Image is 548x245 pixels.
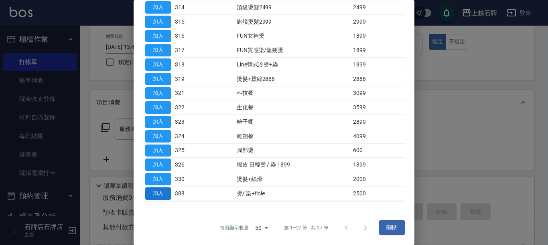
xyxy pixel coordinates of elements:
div: 50 [252,217,271,239]
td: 2500 [351,186,405,201]
td: 321 [173,86,204,100]
td: 旗艦燙髮2999 [235,14,351,29]
button: 加入 [145,16,171,28]
button: 加入 [145,173,171,185]
td: FUN女神燙 [235,29,351,43]
td: 離子餐 [235,115,351,129]
td: 1899 [351,29,405,43]
td: 1899 [351,43,405,58]
button: 加入 [145,44,171,56]
td: 2499 [351,0,405,15]
p: 每頁顯示數量 [220,224,249,231]
button: 加入 [145,101,171,114]
button: 加入 [145,159,171,171]
td: 燙髮+絲滑 [235,172,351,187]
button: 加入 [145,145,171,157]
td: 2999 [351,14,405,29]
td: 318 [173,58,204,72]
p: 第 1–27 筆 共 27 筆 [284,224,329,231]
td: 燙髮+蠶絲2888 [235,72,351,86]
button: 加入 [145,73,171,85]
td: 燙/ 染+fiole [235,186,351,201]
td: 322 [173,100,204,115]
td: 3599 [351,100,405,115]
button: 加入 [145,87,171,100]
button: 關閉 [379,220,405,235]
td: 3099 [351,86,405,100]
td: 2899 [351,115,405,129]
td: 2888 [351,72,405,86]
td: 頂級燙髮2499 [235,0,351,15]
td: 388 [173,186,204,201]
td: 317 [173,43,204,58]
button: 加入 [145,30,171,42]
td: 324 [173,129,204,143]
td: 323 [173,115,204,129]
td: 1899 [351,158,405,172]
td: FUN質感染/溫朔燙 [235,43,351,58]
td: 314 [173,0,204,15]
td: 316 [173,29,204,43]
td: 315 [173,14,204,29]
td: 330 [173,172,204,187]
td: 4099 [351,129,405,143]
td: 雕朔餐 [235,129,351,143]
td: 生化餐 [235,100,351,115]
td: 蝦皮 日韓燙 / 染 1899 [235,158,351,172]
td: Line韓式冷燙+染 [235,58,351,72]
td: 325 [173,143,204,158]
td: 科技餐 [235,86,351,100]
td: 1899 [351,58,405,72]
td: 600 [351,143,405,158]
button: 加入 [145,58,171,71]
td: 319 [173,72,204,86]
td: 局部燙 [235,143,351,158]
td: 2000 [351,172,405,187]
button: 加入 [145,187,171,200]
button: 加入 [145,1,171,14]
button: 加入 [145,116,171,128]
button: 加入 [145,130,171,143]
td: 326 [173,158,204,172]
